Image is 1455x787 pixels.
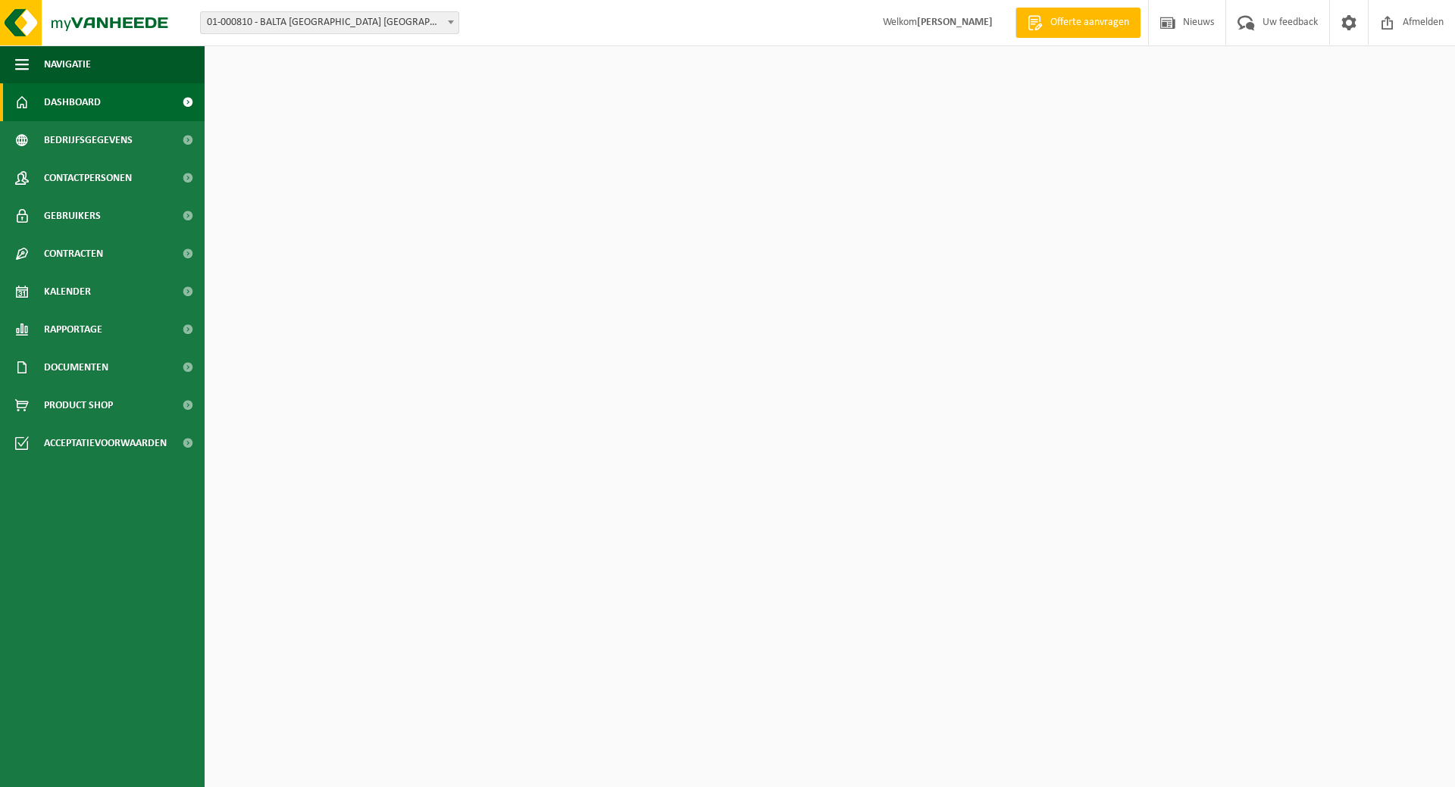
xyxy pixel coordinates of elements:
span: Rapportage [44,311,102,348]
a: Offerte aanvragen [1015,8,1141,38]
span: Dashboard [44,83,101,121]
span: Contracten [44,235,103,273]
span: 01-000810 - BALTA OUDENAARDE NV - OUDENAARDE [201,12,458,33]
span: Offerte aanvragen [1047,15,1133,30]
span: Gebruikers [44,197,101,235]
span: 01-000810 - BALTA OUDENAARDE NV - OUDENAARDE [200,11,459,34]
span: Acceptatievoorwaarden [44,424,167,462]
span: Documenten [44,348,108,386]
span: Contactpersonen [44,159,132,197]
span: Kalender [44,273,91,311]
span: Navigatie [44,45,91,83]
span: Bedrijfsgegevens [44,121,133,159]
span: Product Shop [44,386,113,424]
strong: [PERSON_NAME] [917,17,993,28]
